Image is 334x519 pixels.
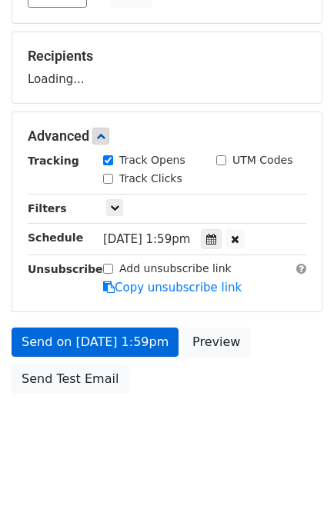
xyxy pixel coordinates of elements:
strong: Filters [28,202,67,215]
strong: Tracking [28,155,79,167]
span: [DATE] 1:59pm [103,232,190,246]
iframe: Chat Widget [257,445,334,519]
strong: Unsubscribe [28,263,103,275]
label: Add unsubscribe link [119,261,232,277]
h5: Advanced [28,128,306,145]
h5: Recipients [28,48,306,65]
a: Send on [DATE] 1:59pm [12,328,179,357]
a: Send Test Email [12,364,129,394]
a: Preview [182,328,250,357]
label: Track Clicks [119,171,182,187]
div: Loading... [28,48,306,88]
label: Track Opens [119,152,185,168]
label: UTM Codes [232,152,292,168]
strong: Schedule [28,231,83,244]
a: Copy unsubscribe link [103,281,242,294]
